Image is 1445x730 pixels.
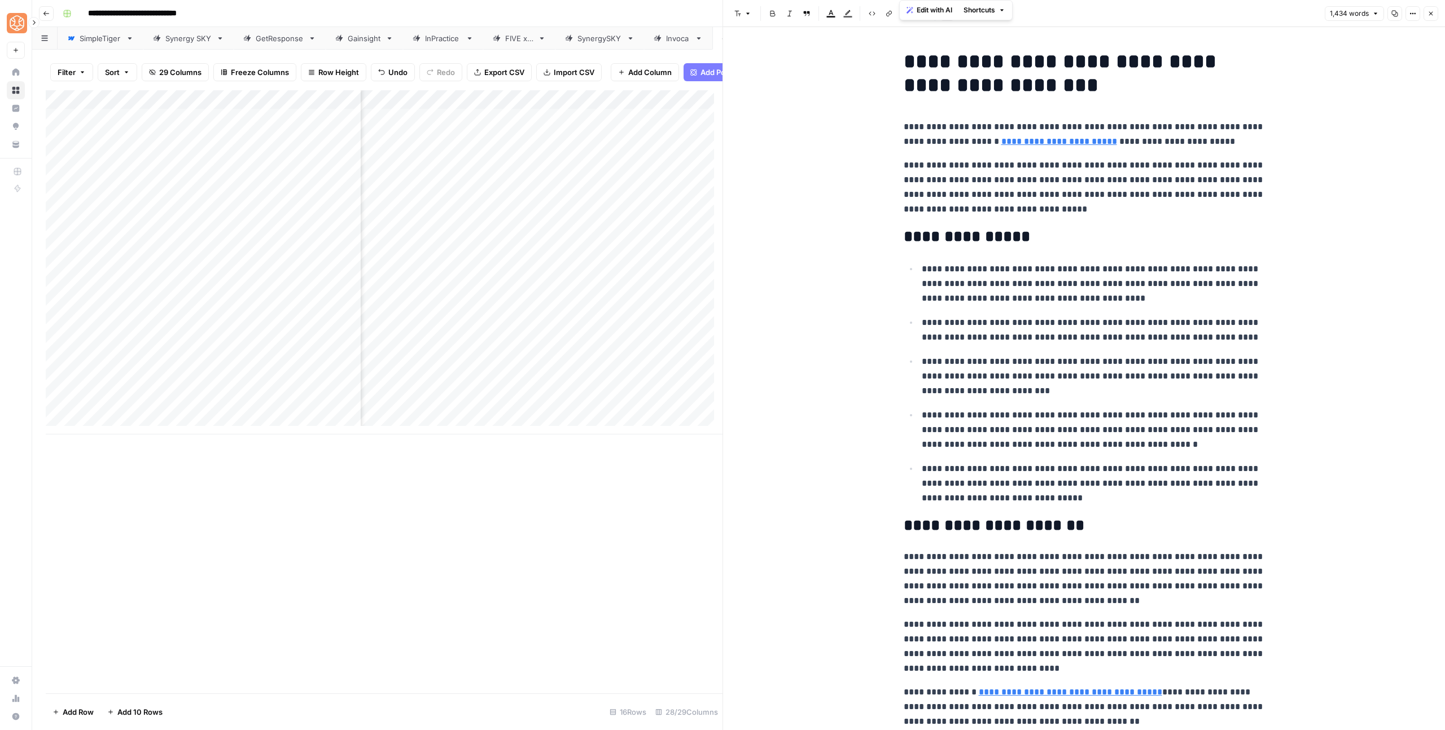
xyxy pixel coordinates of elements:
[256,33,304,44] div: GetResponse
[554,67,594,78] span: Import CSV
[605,703,651,721] div: 16 Rows
[651,703,722,721] div: 28/29 Columns
[7,671,25,689] a: Settings
[100,703,169,721] button: Add 10 Rows
[7,9,25,37] button: Workspace: SimpleTiger
[326,27,403,50] a: Gainsight
[505,33,533,44] div: FIVE x 5
[80,33,121,44] div: SimpleTiger
[7,13,27,33] img: SimpleTiger Logo
[165,33,212,44] div: Synergy SKY
[301,63,366,81] button: Row Height
[1330,8,1369,19] span: 1,434 words
[437,67,455,78] span: Redo
[348,33,381,44] div: Gainsight
[7,81,25,99] a: Browse
[371,63,415,81] button: Undo
[628,67,672,78] span: Add Column
[483,27,555,50] a: FIVE x 5
[959,3,1010,17] button: Shortcuts
[63,706,94,718] span: Add Row
[58,67,76,78] span: Filter
[577,33,622,44] div: SynergySKY
[117,706,163,718] span: Add 10 Rows
[712,27,806,50] a: EmpowerEMR
[1325,6,1384,21] button: 1,434 words
[388,67,408,78] span: Undo
[700,67,762,78] span: Add Power Agent
[213,63,296,81] button: Freeze Columns
[231,67,289,78] span: Freeze Columns
[555,27,644,50] a: SynergySKY
[50,63,93,81] button: Filter
[425,33,461,44] div: InPractice
[917,5,952,15] span: Edit with AI
[7,135,25,153] a: Your Data
[419,63,462,81] button: Redo
[644,27,712,50] a: Invoca
[143,27,234,50] a: Synergy SKY
[58,27,143,50] a: SimpleTiger
[611,63,679,81] button: Add Column
[666,33,690,44] div: Invoca
[159,67,202,78] span: 29 Columns
[536,63,602,81] button: Import CSV
[684,63,769,81] button: Add Power Agent
[484,67,524,78] span: Export CSV
[403,27,483,50] a: InPractice
[7,99,25,117] a: Insights
[105,67,120,78] span: Sort
[964,5,995,15] span: Shortcuts
[7,117,25,135] a: Opportunities
[7,689,25,707] a: Usage
[318,67,359,78] span: Row Height
[142,63,209,81] button: 29 Columns
[902,3,957,17] button: Edit with AI
[7,707,25,725] button: Help + Support
[467,63,532,81] button: Export CSV
[46,703,100,721] button: Add Row
[234,27,326,50] a: GetResponse
[98,63,137,81] button: Sort
[7,63,25,81] a: Home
